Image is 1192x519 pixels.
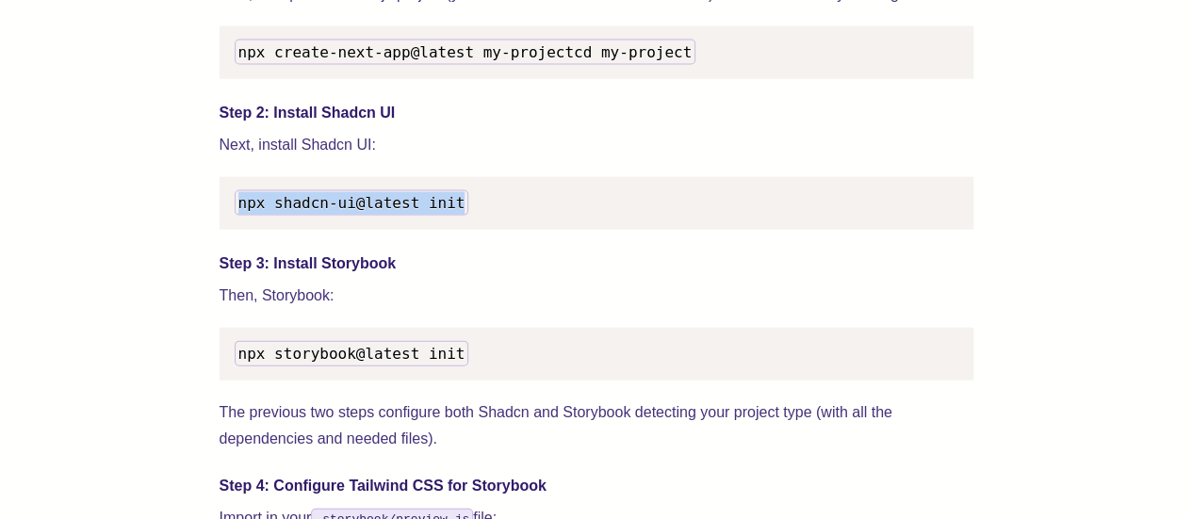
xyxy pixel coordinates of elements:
span: npx storybook@latest init [238,345,465,363]
h4: Step 2: Install Shadcn UI [220,102,973,124]
p: The previous two steps configure both Shadcn and Storybook detecting your project type (with all ... [220,399,973,452]
span: npx create-next-app@latest my-project [238,43,574,61]
span: npx shadcn-ui@latest init [238,194,465,212]
p: Then, Storybook: [220,283,973,309]
p: Next, install Shadcn UI: [220,132,973,158]
h4: Step 4: Configure Tailwind CSS for Storybook [220,475,973,497]
code: cd my-project [235,40,696,65]
h4: Step 3: Install Storybook [220,252,973,275]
